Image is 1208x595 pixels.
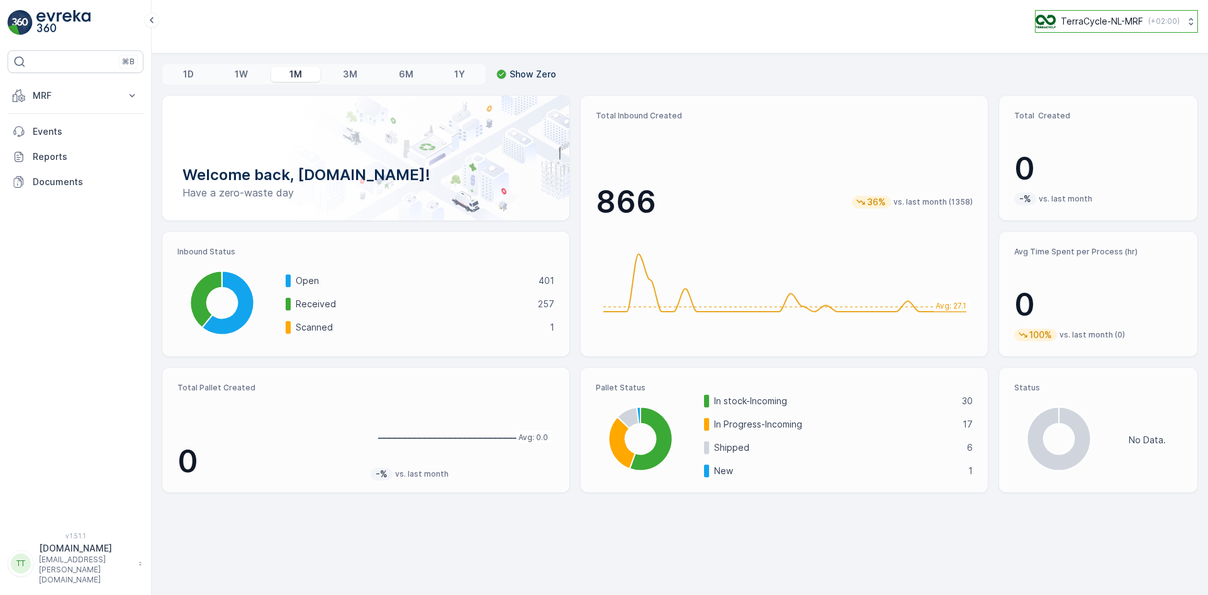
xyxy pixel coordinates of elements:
p: Avg Time Spent per Process (hr) [1014,247,1182,257]
p: 1M [289,68,302,81]
a: Events [8,119,143,144]
p: 0 [1014,150,1182,188]
p: 6 [967,441,973,454]
span: v 1.51.1 [8,532,143,540]
p: 17 [963,418,973,431]
a: Documents [8,169,143,195]
p: Pallet Status [596,383,973,393]
p: 3M [343,68,357,81]
p: 1D [183,68,194,81]
p: Total Created [1014,111,1182,121]
p: In Progress-Incoming [714,418,954,431]
p: 401 [539,275,554,287]
p: 257 [538,298,554,310]
p: Show Zero [510,68,556,81]
p: MRF [33,89,118,102]
p: 1 [550,321,554,334]
p: Inbound Status [177,247,554,257]
button: TerraCycle-NL-MRF(+02:00) [1035,10,1198,33]
p: [DOMAIN_NAME] [39,542,132,555]
p: Scanned [296,321,542,334]
p: 1W [235,68,248,81]
a: Reports [8,144,143,169]
button: TT[DOMAIN_NAME][EMAIL_ADDRESS][PERSON_NAME][DOMAIN_NAME] [8,542,143,585]
p: 100% [1028,329,1053,341]
p: vs. last month [395,469,449,479]
p: TerraCycle-NL-MRF [1061,15,1143,28]
p: 6M [399,68,413,81]
p: Received [296,298,530,310]
p: ( +02:00 ) [1148,16,1180,26]
p: 0 [1014,286,1182,324]
p: [EMAIL_ADDRESS][PERSON_NAME][DOMAIN_NAME] [39,555,132,585]
p: 1 [968,465,973,477]
p: 30 [962,395,973,407]
p: Documents [33,176,138,188]
p: 866 [596,183,656,221]
p: vs. last month [1039,194,1092,204]
p: ⌘B [122,57,135,67]
p: vs. last month (1358) [893,197,973,207]
img: TC_v739CUj.png [1036,14,1056,28]
p: Welcome back, [DOMAIN_NAME]! [182,165,549,185]
p: Total Inbound Created [596,111,973,121]
p: 0 [177,443,361,480]
p: Have a zero-waste day [182,185,549,200]
p: New [714,465,960,477]
p: -% [374,468,389,480]
p: In stock-Incoming [714,395,954,407]
p: No Data. [1129,434,1166,446]
img: logo_light-DOdMpM7g.png [36,10,91,35]
p: -% [1018,193,1032,205]
p: Open [296,275,530,287]
p: Total Pallet Created [177,383,361,393]
p: 36% [866,196,887,208]
img: logo [8,10,33,35]
p: Reports [33,150,138,163]
div: TT [11,553,31,574]
p: 1Y [454,68,465,81]
p: vs. last month (0) [1060,330,1125,340]
button: MRF [8,83,143,108]
p: Status [1014,383,1182,393]
p: Shipped [714,441,959,454]
p: Events [33,125,138,138]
